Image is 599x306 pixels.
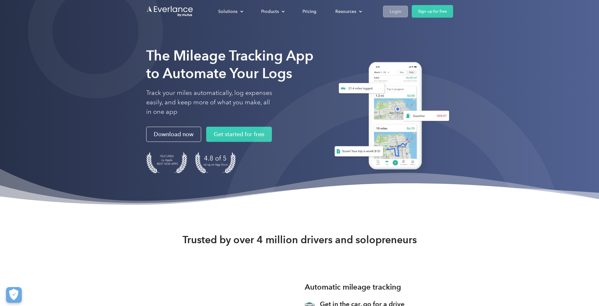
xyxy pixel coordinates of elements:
[412,5,453,18] a: Sign up for free
[255,6,290,17] div: Products
[390,8,401,15] div: Login
[183,233,417,246] strong: Trusted by over 4 million drivers and solopreneurs
[218,8,237,15] div: Solutions
[327,57,453,177] img: Everlance, mileage tracker app, expense tracking app
[146,152,187,173] img: Badge for Featured by Apple Best New Apps
[261,8,279,15] div: Products
[146,47,314,82] strong: The Mileage Tracking App to Automate Your Logs
[335,8,356,15] div: Resources
[212,6,249,17] div: Solutions
[302,8,316,15] div: Pricing
[383,6,408,17] a: Login
[6,287,22,303] button: Cookies Settings
[329,6,367,17] div: Resources
[146,88,273,117] p: Track your miles automatically, log expenses easily, and keep more of what you make, all in one app
[195,152,236,173] img: 4.9 out of 5 stars on the app store
[146,5,194,17] a: Go to homepage
[305,281,401,293] h3: Automatic mileage tracking
[146,127,201,142] a: Download now
[296,6,323,17] a: Pricing
[206,127,272,142] a: Get started for free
